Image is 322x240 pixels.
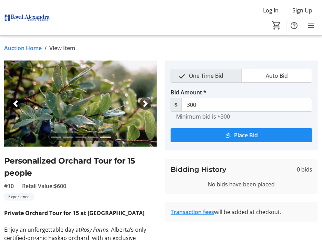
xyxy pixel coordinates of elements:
[270,19,283,31] button: Cart
[171,128,312,142] button: Place Bid
[4,182,14,190] span: #10
[4,193,34,201] tr-label-badge: Experience
[4,44,42,52] a: Auction Home
[49,44,75,52] span: View Item
[171,164,227,175] h3: Bidding History
[4,155,157,179] h2: Personalized Orchard Tour for 15 people
[297,165,312,174] span: 0 bids
[292,6,312,15] span: Sign Up
[185,69,228,82] span: One Time Bid
[176,113,230,120] tr-hint: Minimum bid is $300
[262,69,292,82] span: Auto Bid
[4,209,144,217] strong: Private Orchard Tour for 15 at [GEOGRAPHIC_DATA]
[171,98,182,112] span: $
[4,61,157,147] img: Image
[171,208,214,216] a: Transaction fees
[44,44,47,52] span: /
[287,5,318,16] button: Sign Up
[171,180,312,188] div: No bids have been placed
[258,5,284,16] button: Log In
[263,6,279,15] span: Log In
[81,226,108,233] em: Rosy Farms
[287,19,301,33] button: Help
[171,88,207,96] label: Bid Amount *
[4,5,50,31] img: Royal Alexandra Hospital Foundation's Logo
[171,208,312,216] div: will be added at checkout.
[234,131,258,139] span: Place Bid
[22,182,66,190] span: Retail Value: $600
[304,19,318,33] button: Menu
